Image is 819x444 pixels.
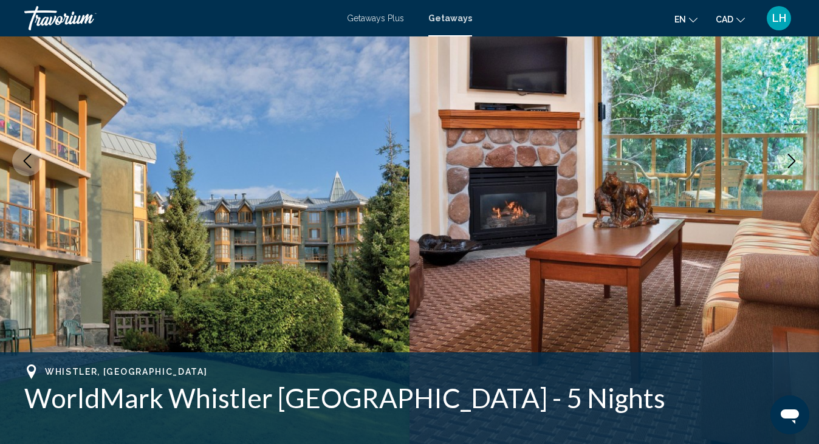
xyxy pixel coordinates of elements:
a: Getaways Plus [347,13,404,23]
a: Getaways [428,13,472,23]
span: CAD [716,15,733,24]
button: Previous image [12,146,43,176]
button: Next image [776,146,807,176]
h1: WorldMark Whistler [GEOGRAPHIC_DATA] - 5 Nights [24,382,795,414]
a: Travorium [24,6,335,30]
button: User Menu [763,5,795,31]
iframe: Кнопка запуска окна обмена сообщениями [770,395,809,434]
span: LH [772,12,786,24]
span: Whistler, [GEOGRAPHIC_DATA] [45,367,207,377]
span: en [674,15,686,24]
button: Change language [674,10,697,28]
button: Change currency [716,10,745,28]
